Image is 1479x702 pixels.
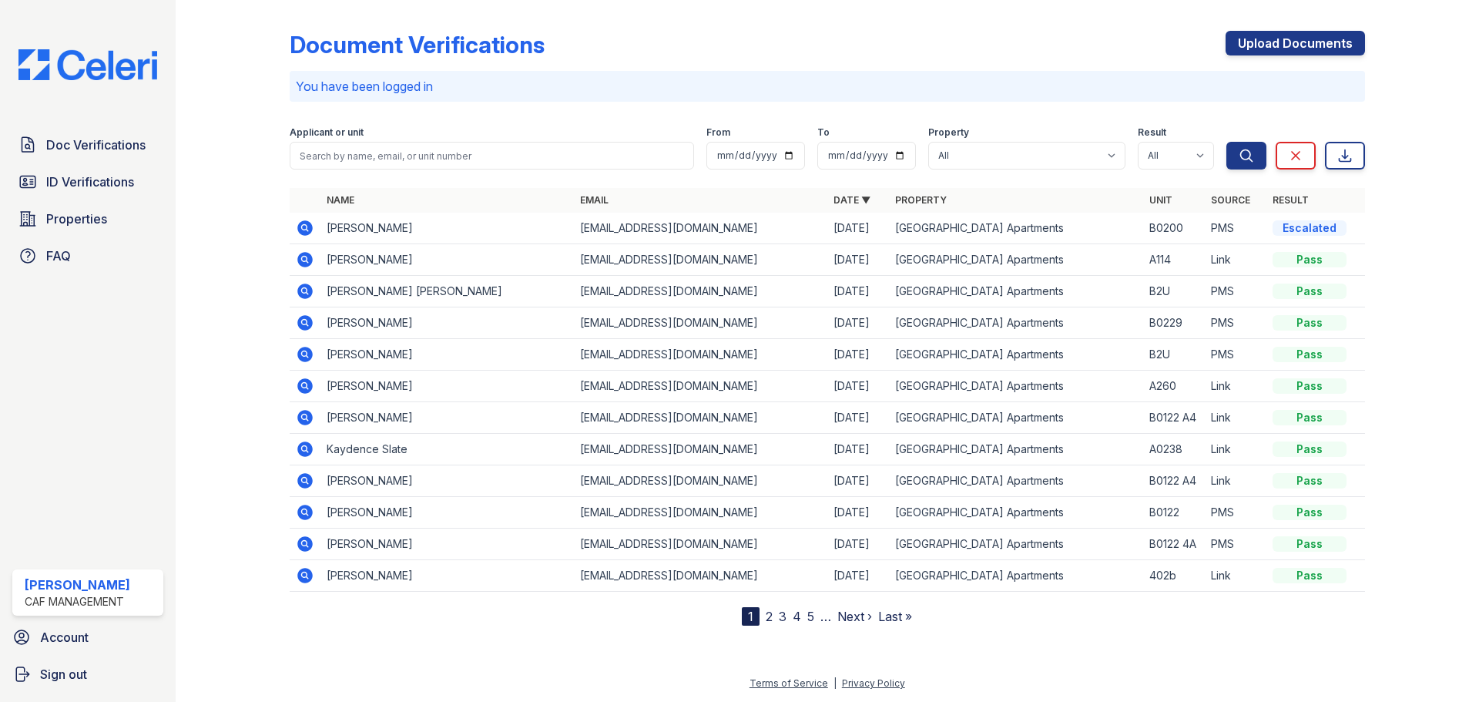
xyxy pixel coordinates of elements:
[1273,378,1347,394] div: Pass
[320,465,574,497] td: [PERSON_NAME]
[1273,568,1347,583] div: Pass
[1226,31,1365,55] a: Upload Documents
[889,339,1142,371] td: [GEOGRAPHIC_DATA] Apartments
[827,244,889,276] td: [DATE]
[40,628,89,647] span: Account
[827,213,889,244] td: [DATE]
[320,402,574,434] td: [PERSON_NAME]
[320,339,574,371] td: [PERSON_NAME]
[1143,529,1205,560] td: B0122 4A
[1143,371,1205,402] td: A260
[6,622,169,653] a: Account
[1205,307,1266,339] td: PMS
[817,126,830,139] label: To
[742,607,760,626] div: 1
[1143,560,1205,592] td: 402b
[820,607,831,626] span: …
[878,609,912,624] a: Last »
[1205,465,1266,497] td: Link
[1273,505,1347,520] div: Pass
[12,129,163,160] a: Doc Verifications
[574,244,827,276] td: [EMAIL_ADDRESS][DOMAIN_NAME]
[574,213,827,244] td: [EMAIL_ADDRESS][DOMAIN_NAME]
[12,240,163,271] a: FAQ
[827,434,889,465] td: [DATE]
[574,371,827,402] td: [EMAIL_ADDRESS][DOMAIN_NAME]
[320,276,574,307] td: [PERSON_NAME] [PERSON_NAME]
[290,126,364,139] label: Applicant or unit
[40,665,87,684] span: Sign out
[1205,371,1266,402] td: Link
[766,609,773,624] a: 2
[290,31,545,59] div: Document Verifications
[320,213,574,244] td: [PERSON_NAME]
[889,244,1142,276] td: [GEOGRAPHIC_DATA] Apartments
[320,307,574,339] td: [PERSON_NAME]
[1273,315,1347,331] div: Pass
[1143,434,1205,465] td: A0238
[1205,434,1266,465] td: Link
[827,371,889,402] td: [DATE]
[320,434,574,465] td: Kaydence Slate
[6,659,169,690] button: Sign out
[580,194,609,206] a: Email
[574,307,827,339] td: [EMAIL_ADDRESS][DOMAIN_NAME]
[1273,252,1347,267] div: Pass
[889,402,1142,434] td: [GEOGRAPHIC_DATA] Apartments
[827,307,889,339] td: [DATE]
[1143,497,1205,529] td: B0122
[1273,536,1347,552] div: Pass
[327,194,354,206] a: Name
[320,497,574,529] td: [PERSON_NAME]
[837,609,872,624] a: Next ›
[574,560,827,592] td: [EMAIL_ADDRESS][DOMAIN_NAME]
[46,247,71,265] span: FAQ
[1143,244,1205,276] td: A114
[1205,560,1266,592] td: Link
[574,402,827,434] td: [EMAIL_ADDRESS][DOMAIN_NAME]
[46,210,107,228] span: Properties
[320,560,574,592] td: [PERSON_NAME]
[1143,213,1205,244] td: B0200
[1143,402,1205,434] td: B0122 A4
[827,339,889,371] td: [DATE]
[827,497,889,529] td: [DATE]
[827,402,889,434] td: [DATE]
[889,213,1142,244] td: [GEOGRAPHIC_DATA] Apartments
[6,49,169,80] img: CE_Logo_Blue-a8612792a0a2168367f1c8372b55b34899dd931a85d93a1a3d3e32e68fde9ad4.png
[1205,497,1266,529] td: PMS
[827,560,889,592] td: [DATE]
[889,371,1142,402] td: [GEOGRAPHIC_DATA] Apartments
[1211,194,1250,206] a: Source
[574,465,827,497] td: [EMAIL_ADDRESS][DOMAIN_NAME]
[889,465,1142,497] td: [GEOGRAPHIC_DATA] Apartments
[1273,442,1347,457] div: Pass
[833,194,870,206] a: Date ▼
[290,142,694,170] input: Search by name, email, or unit number
[779,609,786,624] a: 3
[889,560,1142,592] td: [GEOGRAPHIC_DATA] Apartments
[895,194,947,206] a: Property
[1273,194,1309,206] a: Result
[574,339,827,371] td: [EMAIL_ADDRESS][DOMAIN_NAME]
[1273,410,1347,425] div: Pass
[296,77,1359,96] p: You have been logged in
[1143,276,1205,307] td: B2U
[574,276,827,307] td: [EMAIL_ADDRESS][DOMAIN_NAME]
[1273,220,1347,236] div: Escalated
[1149,194,1172,206] a: Unit
[1205,339,1266,371] td: PMS
[25,576,130,594] div: [PERSON_NAME]
[12,166,163,197] a: ID Verifications
[1205,244,1266,276] td: Link
[928,126,969,139] label: Property
[320,244,574,276] td: [PERSON_NAME]
[1143,307,1205,339] td: B0229
[12,203,163,234] a: Properties
[807,609,814,624] a: 5
[889,497,1142,529] td: [GEOGRAPHIC_DATA] Apartments
[833,677,837,689] div: |
[25,594,130,610] div: CAF Management
[1205,213,1266,244] td: PMS
[889,307,1142,339] td: [GEOGRAPHIC_DATA] Apartments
